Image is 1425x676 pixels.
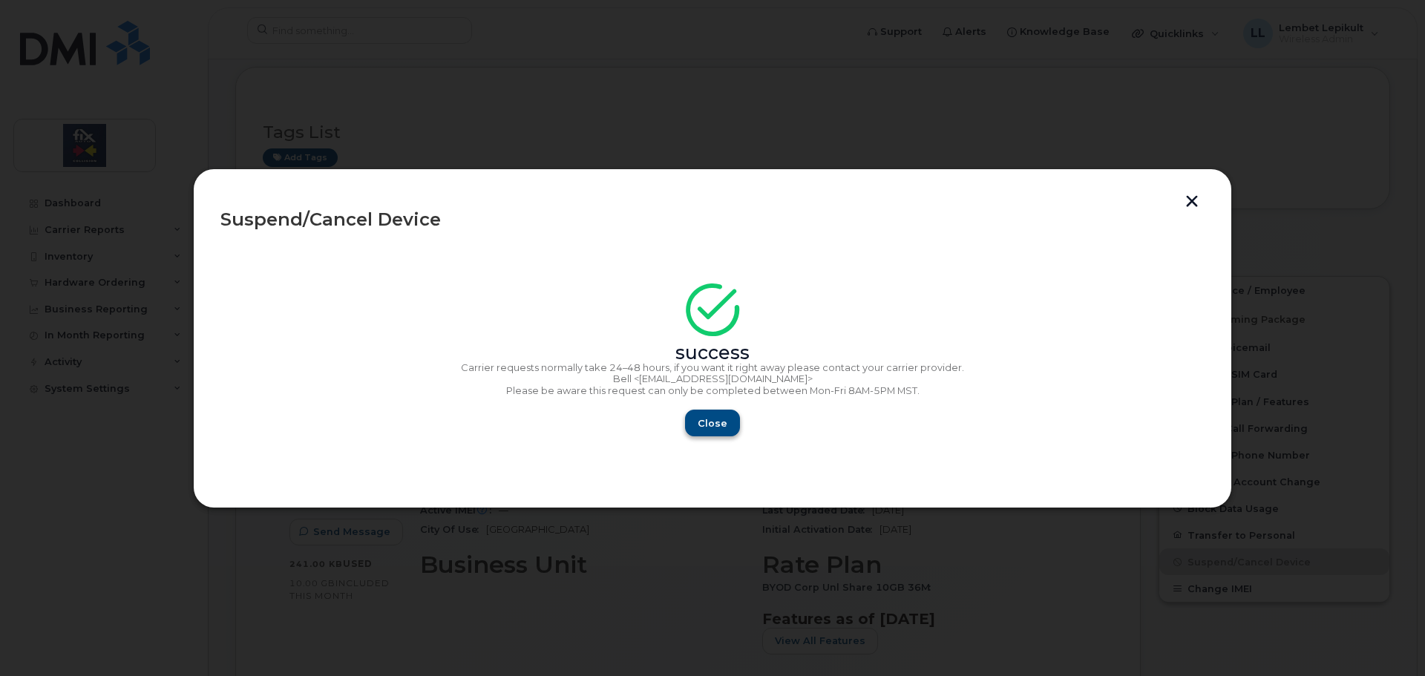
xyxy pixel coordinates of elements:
[220,373,1205,385] p: Bell <[EMAIL_ADDRESS][DOMAIN_NAME]>
[220,211,1205,229] div: Suspend/Cancel Device
[220,362,1205,374] p: Carrier requests normally take 24–48 hours, if you want it right away please contact your carrier...
[220,385,1205,397] p: Please be aware this request can only be completed between Mon-Fri 8AM-5PM MST.
[220,347,1205,359] div: success
[685,410,740,436] button: Close
[698,416,727,430] span: Close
